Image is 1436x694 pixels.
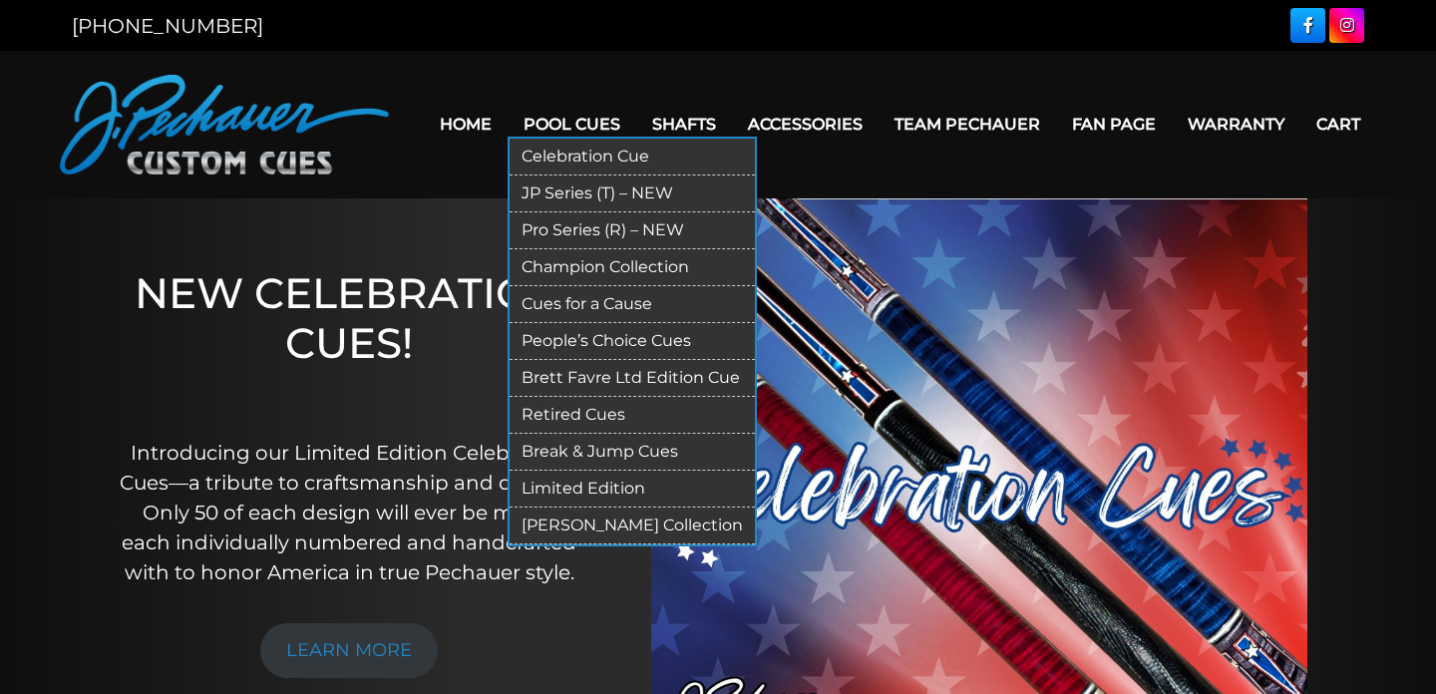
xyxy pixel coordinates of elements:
[260,623,438,678] a: LEARN MORE
[510,434,755,471] a: Break & Jump Cues
[118,438,580,587] p: Introducing our Limited Edition Celebration Cues—a tribute to craftsmanship and country. Only 50 ...
[1300,99,1376,150] a: Cart
[510,323,755,360] a: People’s Choice Cues
[1056,99,1172,150] a: Fan Page
[732,99,879,150] a: Accessories
[424,99,508,150] a: Home
[118,268,580,411] h1: NEW CELEBRATION CUES!
[510,175,755,212] a: JP Series (T) – NEW
[510,139,755,175] a: Celebration Cue
[510,249,755,286] a: Champion Collection
[636,99,732,150] a: Shafts
[508,99,636,150] a: Pool Cues
[510,212,755,249] a: Pro Series (R) – NEW
[72,14,263,38] a: [PHONE_NUMBER]
[1172,99,1300,150] a: Warranty
[510,397,755,434] a: Retired Cues
[510,360,755,397] a: Brett Favre Ltd Edition Cue
[510,286,755,323] a: Cues for a Cause
[510,471,755,508] a: Limited Edition
[510,508,755,544] a: [PERSON_NAME] Collection
[60,75,389,174] img: Pechauer Custom Cues
[879,99,1056,150] a: Team Pechauer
